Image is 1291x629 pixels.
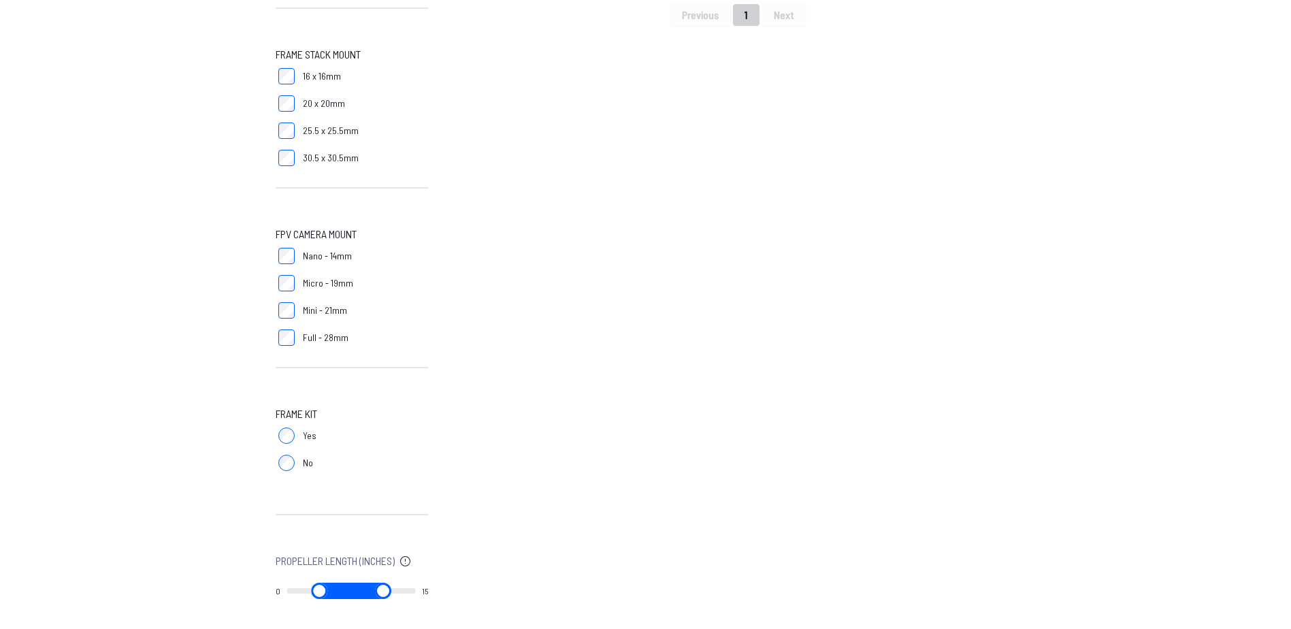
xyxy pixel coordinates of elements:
[276,406,317,422] span: Frame Kit
[278,123,295,139] input: 25.5 x 25.5mm
[422,585,428,596] output: 15
[303,276,353,290] span: Micro - 19mm
[278,248,295,264] input: Nano - 14mm
[303,429,316,442] span: Yes
[278,95,295,112] input: 20 x 20mm
[276,553,395,569] span: Propeller Length (Inches)
[303,456,313,470] span: No
[276,46,361,63] span: Frame Stack Mount
[733,4,759,26] button: 1
[278,455,295,471] input: No
[276,585,280,596] output: 0
[276,226,357,242] span: FPV Camera Mount
[303,124,359,138] span: 25.5 x 25.5mm
[278,150,295,166] input: 30.5 x 30.5mm
[303,331,348,344] span: Full - 28mm
[278,275,295,291] input: Micro - 19mm
[278,302,295,319] input: Mini - 21mm
[303,69,341,83] span: 16 x 16mm
[303,304,347,317] span: Mini - 21mm
[278,428,295,444] input: Yes
[303,151,359,165] span: 30.5 x 30.5mm
[278,329,295,346] input: Full - 28mm
[278,68,295,84] input: 16 x 16mm
[303,249,352,263] span: Nano - 14mm
[303,97,345,110] span: 20 x 20mm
